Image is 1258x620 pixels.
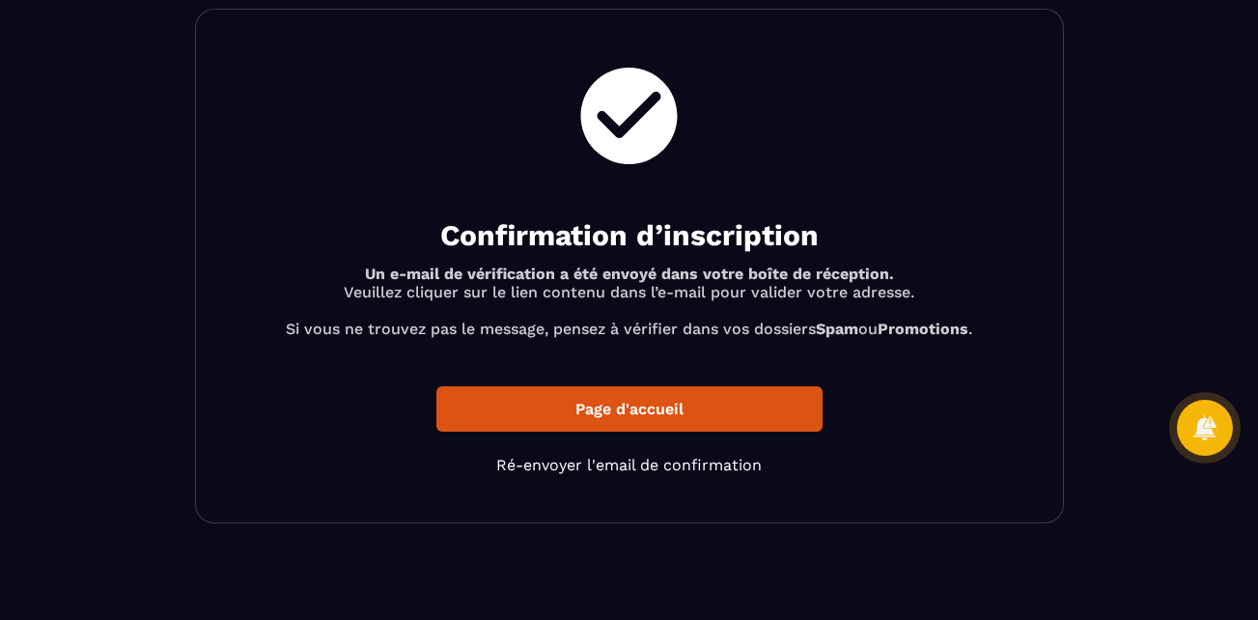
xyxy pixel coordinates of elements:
[571,58,687,174] img: check
[365,265,894,283] b: Un e-mail de vérification a été envoyé dans votre boîte de réception.
[244,216,1015,255] h2: Confirmation d’inscription
[816,320,858,338] b: Spam
[244,265,1015,338] p: Veuillez cliquer sur le lien contenu dans l’e-mail pour valider votre adresse. Si vous ne trouvez...
[878,320,968,338] b: Promotions
[436,386,823,432] a: Page d'accueil
[496,456,762,474] a: Ré-envoyer l'email de confirmation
